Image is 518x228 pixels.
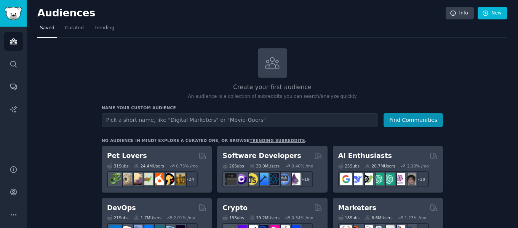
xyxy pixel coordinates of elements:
[176,163,198,169] div: 0.75 % /mo
[404,173,416,185] img: ArtificalIntelligence
[249,138,305,143] a: trending subreddits
[94,25,114,32] span: Trending
[65,25,84,32] span: Curated
[351,173,363,185] img: DeepSeek
[222,151,301,161] h2: Software Developers
[249,215,280,220] div: 19.2M Users
[107,163,128,169] div: 31 Sub s
[102,113,378,127] input: Pick a short name, like "Digital Marketers" or "Movie-Goers"
[141,173,153,185] img: turtle
[246,173,258,185] img: learnjavascript
[222,203,248,213] h2: Crypto
[235,173,247,185] img: csharp
[404,215,426,220] div: 1.23 % /mo
[393,173,405,185] img: OpenAIDev
[134,163,164,169] div: 24.4M Users
[365,215,393,220] div: 6.6M Users
[413,171,429,187] div: + 18
[292,215,313,220] div: 0.34 % /mo
[338,203,376,213] h2: Marketers
[340,173,352,185] img: GoogleGeminiAI
[407,163,429,169] div: 2.10 % /mo
[338,215,360,220] div: 18 Sub s
[446,7,474,20] a: Info
[131,173,142,185] img: leopardgeckos
[278,173,290,185] img: AskComputerScience
[102,93,443,100] p: An audience is a collection of subreddits you can search/analyze quickly
[109,173,121,185] img: herpetology
[361,173,373,185] img: AItoolsCatalog
[338,163,360,169] div: 25 Sub s
[5,7,22,20] img: GummySearch logo
[102,138,307,143] div: No audience in mind? Explore a curated one, or browse .
[102,83,443,92] h2: Create your first audience
[292,163,313,169] div: 0.40 % /mo
[62,22,86,38] a: Curated
[267,173,279,185] img: reactnative
[289,173,301,185] img: elixir
[222,163,244,169] div: 26 Sub s
[384,113,443,127] button: Find Communities
[40,25,54,32] span: Saved
[372,173,384,185] img: chatgpt_promptDesign
[107,151,147,161] h2: Pet Lovers
[249,163,280,169] div: 30.0M Users
[338,151,392,161] h2: AI Enthusiasts
[257,173,269,185] img: iOSProgramming
[152,173,164,185] img: cockatiel
[163,173,174,185] img: PetAdvice
[365,163,395,169] div: 20.7M Users
[225,173,237,185] img: software
[182,171,198,187] div: + 24
[107,203,136,213] h2: DevOps
[297,171,313,187] div: + 19
[92,22,117,38] a: Trending
[173,173,185,185] img: dogbreed
[102,105,443,110] h3: Name your custom audience
[107,215,128,220] div: 21 Sub s
[134,215,161,220] div: 1.7M Users
[120,173,132,185] img: ballpython
[383,173,395,185] img: chatgpt_prompts_
[222,215,244,220] div: 19 Sub s
[37,7,446,19] h2: Audiences
[478,7,507,20] a: New
[174,215,195,220] div: 2.01 % /mo
[37,22,57,38] a: Saved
